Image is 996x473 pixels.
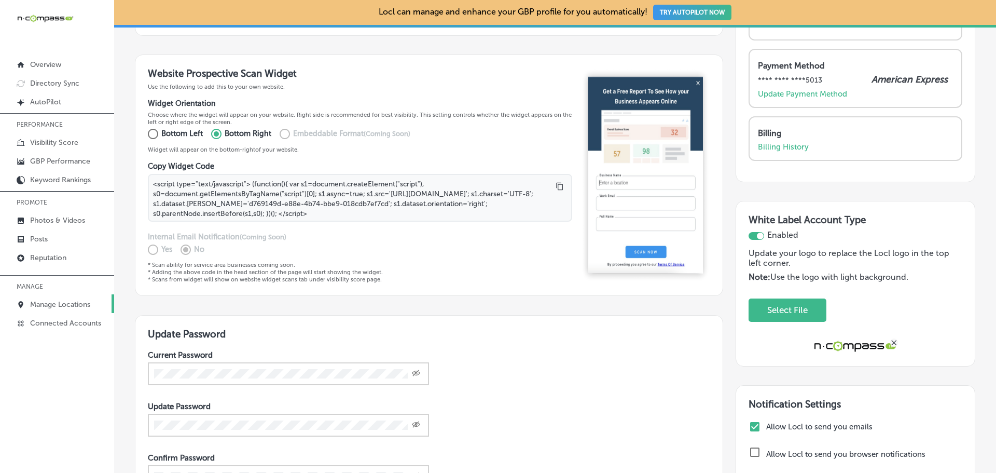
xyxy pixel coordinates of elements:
[148,350,213,360] label: Current Password
[766,450,925,459] label: Allow Locl to send you browser notifications
[194,244,204,255] p: No
[30,235,48,244] p: Posts
[148,328,710,340] h3: Update Password
[758,128,948,138] p: Billing
[30,253,66,262] p: Reputation
[30,216,85,225] p: Photos & Videos
[148,99,572,108] h4: Widget Orientation
[580,67,710,283] img: 256ffbef88b0ca129e0e8d089cf1fab9.png
[364,130,410,138] span: (Coming Soon)
[758,89,847,99] a: Update Payment Method
[767,230,798,240] span: Enabled
[225,128,271,140] p: Bottom Right
[30,157,90,166] p: GBP Performance
[749,272,950,282] p: Use the logo with light background.
[758,61,948,71] p: Payment Method
[148,261,572,283] p: * Scan ability for service area businesses coming soon. * Adding the above code in the head secti...
[554,180,566,193] button: Copy to clipboard
[30,138,78,147] p: Visibility Score
[412,369,420,379] span: Toggle password visibility
[17,13,74,23] img: 660ab0bf-5cc7-4cb8-ba1c-48b5ae0f18e60NCTV_CLogo_TV_Black_-500x88.png
[653,5,731,20] button: TRY AUTOPILOT NOW
[749,299,950,322] div: Uppy Dashboard
[30,300,90,309] p: Manage Locations
[749,248,950,272] p: Update your logo to replace the Locl logo in the top left corner.
[30,98,61,106] p: AutoPilot
[761,300,814,321] button: Select File
[749,398,962,410] h3: Notification Settings
[293,128,410,140] p: Embeddable Format
[766,422,960,431] label: Allow Locl to send you emails
[148,161,572,171] h4: Copy Widget Code
[148,402,211,411] label: Update Password
[412,421,420,430] span: Toggle password visibility
[749,272,770,282] strong: Note:
[749,214,962,230] h3: White Label Account Type
[148,232,572,241] h4: Internal Email Notification
[30,175,91,184] p: Keyword Rankings
[148,146,572,153] p: Widget will appear on the bottom- right of your website.
[148,67,572,79] h3: Website Prospective Scan Widget
[30,60,61,69] p: Overview
[872,74,948,85] p: American Express
[240,233,286,241] span: (Coming Soon)
[148,174,572,222] textarea: <script type="text/javascript"> (function(){ var s1=document.createElement("script"), s0=document...
[30,79,79,88] p: Directory Sync
[161,128,203,140] p: Bottom Left
[758,142,809,152] a: Billing History
[30,319,101,328] p: Connected Accounts
[148,453,215,463] label: Confirm Password
[148,83,572,90] p: Use the following to add this to your own website.
[161,244,172,255] p: Yes
[148,111,572,126] p: Choose where the widget will appear on your website. Right side is recommended for best visibilit...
